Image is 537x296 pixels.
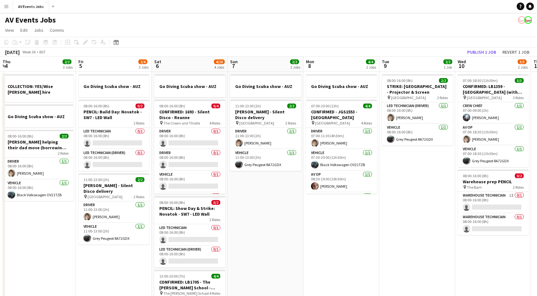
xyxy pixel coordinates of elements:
[78,100,149,171] app-job-card: 08:00-16:00 (8h)0/2PENCIL: Build Day: Novatok - SW7 - LED Wall2 RolesLED Technician0/108:00-16:00...
[3,114,74,119] h3: Go Diving Scuba show - AUZ
[513,95,524,100] span: 3 Roles
[154,192,225,214] app-card-role: Vehicle0/1
[2,62,10,70] span: 4
[60,134,69,138] span: 2/2
[3,130,74,201] app-job-card: 08:00-16:00 (8h)2/2[PERSON_NAME] helping their dad move (borrowing the van)2 RolesDriver1/108:00-...
[159,200,185,205] span: 08:00-16:00 (8h)
[214,59,225,64] span: 4/10
[153,62,161,70] span: 6
[467,185,482,190] span: The Barn
[3,139,74,151] h3: [PERSON_NAME] helping their dad move (borrowing the van)
[230,149,301,171] app-card-role: Vehicle1/111:00-13:00 (2h)Grey Peugeot RA72GDX
[467,95,502,100] span: [GEOGRAPHIC_DATA]
[382,74,453,145] div: 08:00-16:00 (8h)2/2STRIKE: [GEOGRAPHIC_DATA] - Projector & Screen [GEOGRAPHIC_DATA]2 RolesLED Tec...
[306,109,377,120] h3: CONFIRMED - JGS1553 - [GEOGRAPHIC_DATA]
[518,65,528,70] div: 2 Jobs
[306,100,377,194] div: 07:00-20:00 (13h)4/4CONFIRMED - JGS1553 - [GEOGRAPHIC_DATA] [GEOGRAPHIC_DATA]4 RolesDriver1/107:0...
[3,104,74,127] div: Go Diving Scuba show - AUZ
[83,177,109,182] span: 11:00-13:00 (2h)
[154,149,225,171] app-card-role: Driver0/108:00-16:00 (8h)
[154,224,225,246] app-card-role: LED Technician0/108:00-16:00 (8h)
[154,196,225,267] app-job-card: 08:00-16:00 (8h)0/2PENCIL: Show Day & Strike: Novatok - SW7 - LED Wall2 RolesLED Technician0/108:...
[50,27,64,33] span: Comms
[20,27,28,33] span: Edit
[306,149,377,171] app-card-role: Vehicle1/107:30-20:00 (12h30m)Black Volkswagen OV21TZB
[78,59,83,64] span: Fri
[518,16,526,24] app-user-avatar: Liam O'Brien
[287,104,296,108] span: 2/2
[381,62,389,70] span: 9
[159,104,185,108] span: 08:00-16:00 (8h)
[209,217,220,222] span: 2 Roles
[229,62,238,70] span: 7
[437,95,448,100] span: 2 Roles
[211,104,220,108] span: 0/4
[3,26,17,34] a: View
[382,102,453,124] app-card-role: LED Technician (Driver)1/108:00-16:00 (8h)[PERSON_NAME]
[134,194,144,199] span: 2 Roles
[306,74,377,97] app-job-card: Go Diving Scuba show - AUZ
[306,59,314,64] span: Mon
[387,78,413,83] span: 08:00-16:00 (8h)
[311,104,339,108] span: 07:00-20:00 (13h)
[306,84,377,89] h3: Go Diving Scuba show - AUZ
[230,100,301,171] app-job-card: 11:00-13:00 (2h)2/2[PERSON_NAME] - Silent Disco delivery [GEOGRAPHIC_DATA]2 RolesDriver1/111:00-1...
[5,27,14,33] span: View
[78,223,149,245] app-card-role: Vehicle1/111:00-13:00 (2h)Grey Peugeot RA72GDX
[230,74,301,97] app-job-card: Go Diving Scuba show - AUZ
[230,128,301,149] app-card-role: Driver1/111:00-13:00 (2h)[PERSON_NAME]
[290,59,299,64] span: 2/2
[154,74,225,97] app-job-card: Go Diving Scuba show - AUZ
[315,121,350,125] span: [GEOGRAPHIC_DATA]
[78,74,149,97] app-job-card: Go Diving Scuba show - AUZ
[78,173,149,245] app-job-card: 11:00-13:00 (2h)2/2[PERSON_NAME] - Silent Disco delivery [GEOGRAPHIC_DATA]2 RolesDriver1/111:00-1...
[306,171,377,192] app-card-role: AV Op1/108:30-19:00 (10h30m)[PERSON_NAME]
[239,121,274,125] span: [GEOGRAPHIC_DATA]
[154,109,225,120] h3: CONFIRMED: 1693 - Silent Disco - Reanne
[214,65,224,70] div: 4 Jobs
[457,62,466,70] span: 10
[463,173,488,178] span: 08:00-16:00 (8h)
[290,65,300,70] div: 2 Jobs
[78,128,149,149] app-card-role: LED Technician0/108:00-16:00 (8h)
[83,104,109,108] span: 08:00-16:00 (8h)
[458,170,529,235] div: 08:00-16:00 (8h)0/2Warehouse prep PENCIL The Barn2 RolesWarehouse Technician1I0/108:00-16:00 (8h)...
[382,84,453,95] h3: STRIKE: [GEOGRAPHIC_DATA] - Projector & Screen
[139,65,149,70] div: 3 Jobs
[136,104,144,108] span: 0/2
[63,65,73,70] div: 3 Jobs
[13,0,49,13] button: AV Events Jobs
[154,59,161,64] span: Sat
[136,177,144,182] span: 2/2
[58,151,69,156] span: 2 Roles
[518,59,527,64] span: 3/5
[3,74,74,102] div: COLLECTION: YES/Wise [PERSON_NAME] hire
[230,84,301,89] h3: Go Diving Scuba show - AUZ
[458,59,466,64] span: Wed
[458,179,529,185] h3: Warehouse prep PENCIL
[3,179,74,201] app-card-role: Vehicle1/108:00-16:00 (8h)Black Volkswagen OV21TZB
[211,200,220,205] span: 0/2
[3,84,74,95] h3: COLLECTION: YES/Wise [PERSON_NAME] hire
[524,16,532,24] app-user-avatar: Liam O'Brien
[285,121,296,125] span: 2 Roles
[78,201,149,223] app-card-role: Driver1/111:00-13:00 (2h)[PERSON_NAME]
[154,100,225,194] app-job-card: 08:00-16:00 (8h)0/4CONFIRMED: 1693 - Silent Disco - Reanne The Crown and Thistle4 RolesDriver0/10...
[154,128,225,149] app-card-role: Driver0/108:00-16:00 (8h)
[3,59,10,64] span: Thu
[78,149,149,171] app-card-role: LED Technician (Driver)0/108:00-16:00 (8h)
[21,50,37,54] span: Week 36
[306,192,377,214] app-card-role: Driver1/1
[78,109,149,120] h3: PENCIL: Build Day: Novatok - SW7 - LED Wall
[458,74,529,167] app-job-card: 07:00-18:30 (11h30m)3/3CONFIRMED: LB1359 - [GEOGRAPHIC_DATA] (with tech) [GEOGRAPHIC_DATA]3 Roles...
[47,26,67,34] a: Comms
